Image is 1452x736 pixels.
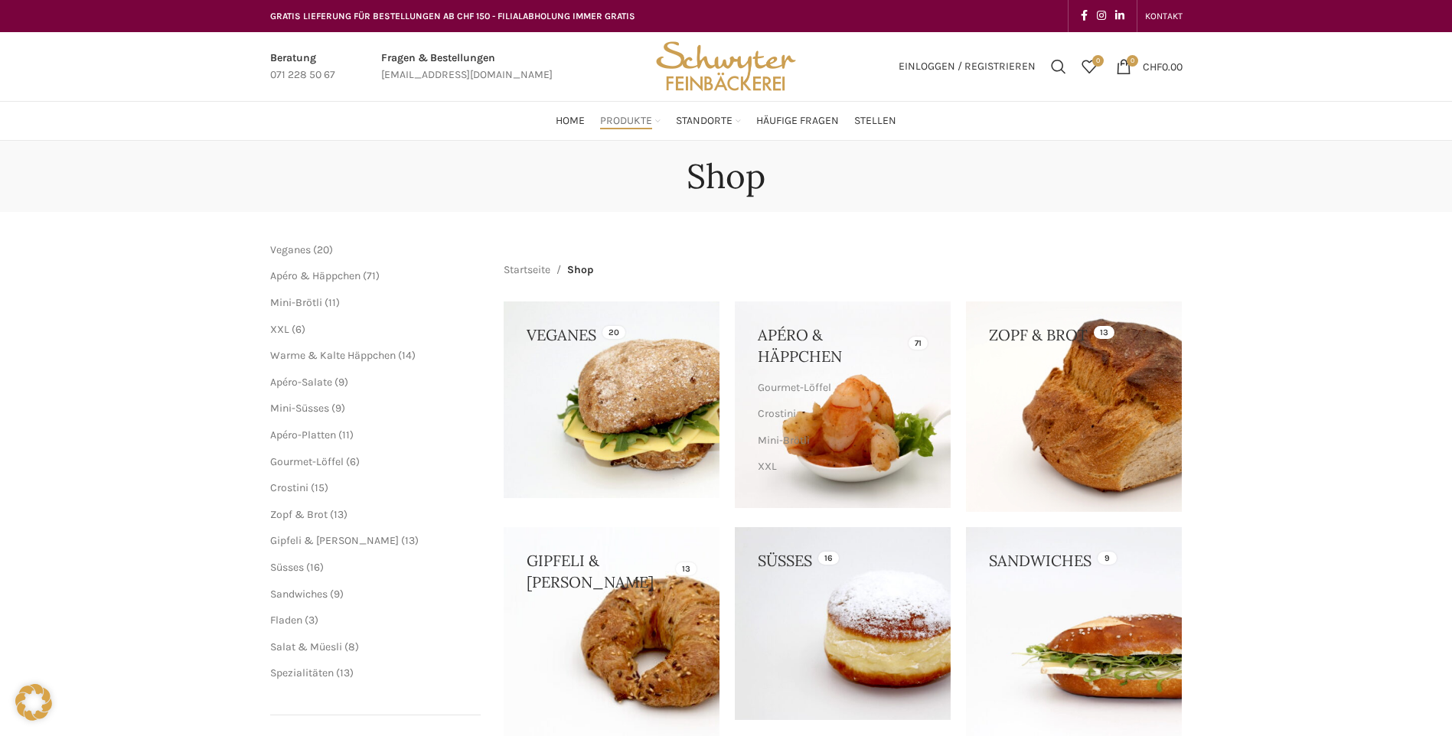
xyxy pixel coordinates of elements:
span: Einloggen / Registrieren [899,61,1036,72]
span: 16 [310,561,320,574]
a: Produkte [600,106,661,136]
span: 8 [348,640,355,653]
span: CHF [1143,60,1162,73]
span: 0 [1092,55,1104,67]
span: 15 [315,481,325,494]
a: Warme & Kalte Häppchen [270,349,396,362]
a: XXL [270,323,289,336]
a: Süsses [270,561,304,574]
span: 13 [340,666,350,679]
a: Zopf & Brot [270,508,328,521]
a: Site logo [651,59,801,72]
span: 13 [405,534,415,547]
a: Startseite [504,262,550,278]
a: Home [556,106,585,136]
a: Warme & Kalte Häppchen [758,480,924,506]
span: GRATIS LIEFERUNG FÜR BESTELLUNGEN AB CHF 150 - FILIALABHOLUNG IMMER GRATIS [270,11,635,21]
a: Apéro & Häppchen [270,269,361,282]
a: Fladen [270,614,302,627]
span: 71 [367,269,376,282]
span: 0 [1127,55,1138,67]
span: 11 [342,428,350,441]
h1: Shop [687,156,765,197]
a: Instagram social link [1092,5,1111,27]
a: Häufige Fragen [756,106,839,136]
span: 6 [350,455,356,468]
a: Linkedin social link [1111,5,1129,27]
a: Sandwiches [270,588,328,601]
span: 20 [317,243,329,256]
div: Meine Wunschliste [1074,51,1104,82]
a: Veganes [270,243,311,256]
a: 0 [1074,51,1104,82]
a: Gourmet-Löffel [270,455,344,468]
span: Home [556,114,585,129]
div: Secondary navigation [1137,1,1190,31]
a: Salat & Müesli [270,640,342,653]
a: Spezialitäten [270,666,334,679]
a: Crostini [758,401,924,427]
a: Mini-Brötli [270,296,322,309]
span: 9 [335,402,341,415]
div: Main navigation [263,106,1190,136]
span: Standorte [676,114,733,129]
span: Häufige Fragen [756,114,839,129]
a: KONTAKT [1145,1,1183,31]
span: 11 [328,296,336,309]
a: 0 CHF0.00 [1108,51,1190,82]
a: Gourmet-Löffel [758,375,924,401]
a: Suchen [1043,51,1074,82]
a: Stellen [854,106,896,136]
span: KONTAKT [1145,11,1183,21]
a: Apéro-Salate [270,376,332,389]
a: Apéro-Platten [270,428,336,441]
span: 9 [338,376,344,389]
a: Mini-Brötli [758,428,924,454]
a: Gipfeli & [PERSON_NAME] [270,534,399,547]
a: Crostini [270,481,308,494]
a: Mini-Süsses [270,402,329,415]
a: Infobox link [381,50,553,84]
span: Produkte [600,114,652,129]
a: Infobox link [270,50,335,84]
nav: Breadcrumb [504,262,593,278]
a: Facebook social link [1076,5,1092,27]
span: 9 [334,588,340,601]
img: Bäckerei Schwyter [651,32,801,101]
a: Standorte [676,106,741,136]
span: 6 [295,323,302,336]
span: Shop [567,262,593,278]
bdi: 0.00 [1143,60,1183,73]
span: 13 [334,508,344,521]
span: 14 [402,349,412,362]
span: Stellen [854,114,896,129]
a: XXL [758,454,924,480]
span: 3 [308,614,315,627]
a: Einloggen / Registrieren [891,51,1043,82]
